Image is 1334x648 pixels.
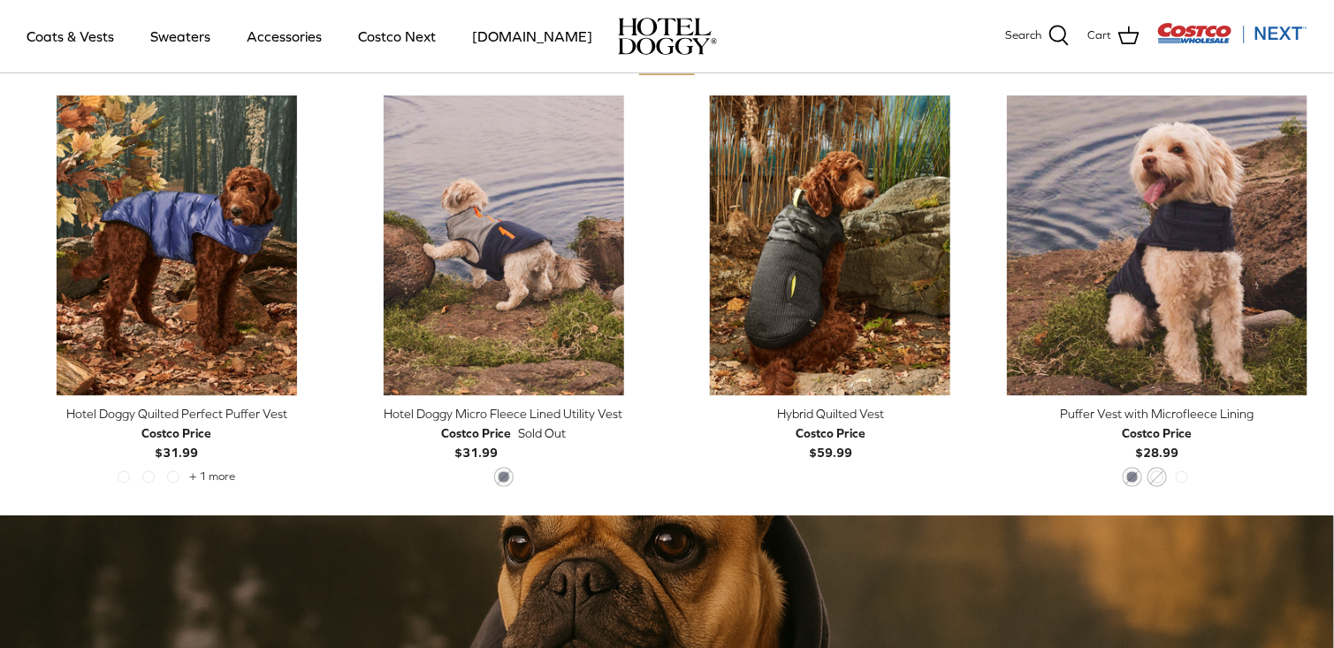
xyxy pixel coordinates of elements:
[618,18,717,55] img: hoteldoggycom
[354,405,654,424] div: Hotel Doggy Micro Fleece Lined Utility Vest
[189,471,235,484] span: + 1 more
[354,405,654,464] a: Hotel Doggy Micro Fleece Lined Utility Vest Costco Price$31.99 Sold Out
[441,424,511,461] b: $31.99
[1157,34,1307,47] a: Visit Costco Next
[1123,424,1193,461] b: $28.99
[1087,27,1111,45] span: Cart
[342,6,452,66] a: Costco Next
[27,405,327,464] a: Hotel Doggy Quilted Perfect Puffer Vest Costco Price$31.99
[1157,22,1307,44] img: Costco Next
[796,424,865,461] b: $59.99
[231,6,338,66] a: Accessories
[1123,424,1193,444] div: Costco Price
[681,405,981,424] div: Hybrid Quilted Vest
[796,424,865,444] div: Costco Price
[11,6,130,66] a: Coats & Vests
[618,18,717,55] a: hoteldoggy.com hoteldoggycom
[681,405,981,464] a: Hybrid Quilted Vest Costco Price$59.99
[1087,25,1140,48] a: Cart
[441,424,511,444] div: Costco Price
[518,424,566,444] span: Sold Out
[134,6,226,66] a: Sweaters
[141,424,211,444] div: Costco Price
[27,95,327,396] a: Hotel Doggy Quilted Perfect Puffer Vest
[1007,405,1307,424] div: Puffer Vest with Microfleece Lining
[354,95,654,396] a: Hotel Doggy Micro Fleece Lined Utility Vest
[27,405,327,424] div: Hotel Doggy Quilted Perfect Puffer Vest
[1007,95,1307,396] a: Puffer Vest with Microfleece Lining
[1005,27,1041,45] span: Search
[141,424,211,461] b: $31.99
[681,95,981,396] a: Hybrid Quilted Vest
[456,6,608,66] a: [DOMAIN_NAME]
[1005,25,1070,48] a: Search
[1007,405,1307,464] a: Puffer Vest with Microfleece Lining Costco Price$28.99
